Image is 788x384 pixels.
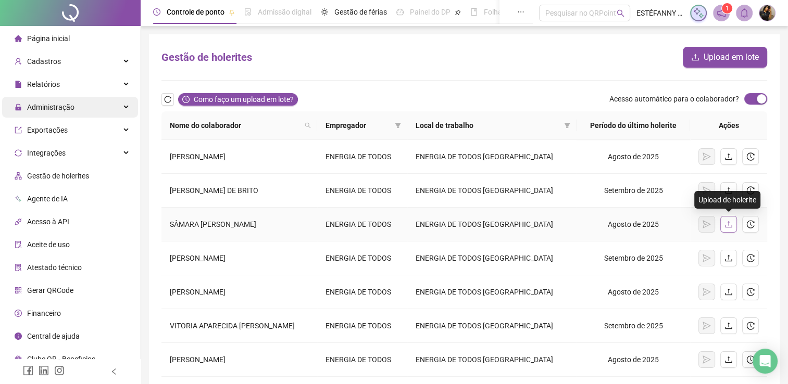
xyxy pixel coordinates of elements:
[407,140,577,174] td: ENERGIA DE TODOS [GEOGRAPHIC_DATA]
[717,8,726,18] span: notification
[15,172,22,180] span: apartment
[690,111,767,140] th: Ações
[15,149,22,157] span: sync
[577,140,690,174] td: Agosto de 2025
[407,174,577,208] td: ENERGIA DE TODOS [GEOGRAPHIC_DATA]
[27,149,66,157] span: Integrações
[396,8,404,16] span: dashboard
[636,7,684,19] span: ESTÉFANNY LAMONIER
[724,152,733,161] span: upload
[15,241,22,248] span: audit
[393,118,403,133] span: filter
[15,35,22,42] span: home
[167,8,224,16] span: Controle de ponto
[577,174,690,208] td: Setembro de 2025
[407,343,577,377] td: ENERGIA DE TODOS [GEOGRAPHIC_DATA]
[724,220,733,228] span: upload
[746,355,755,364] span: history
[577,111,690,140] th: Período do último holerite
[39,365,49,376] span: linkedin
[15,126,22,134] span: export
[161,140,317,174] td: [PERSON_NAME]
[27,332,80,340] span: Central de ajuda
[317,174,408,208] td: ENERGIA DE TODOS
[395,122,401,129] span: filter
[753,349,778,374] div: Open Intercom Messenger
[27,126,68,134] span: Exportações
[110,368,118,375] span: left
[229,9,235,16] span: pushpin
[27,195,68,203] span: Agente de IA
[317,275,408,309] td: ENERGIA DE TODOS
[305,122,311,129] span: search
[15,104,22,111] span: lock
[746,220,755,228] span: history
[694,191,760,209] div: Upload de holerite
[724,186,733,195] span: upload
[15,310,22,317] span: dollar
[326,120,391,131] span: Empregador
[258,8,311,16] span: Admissão digital
[182,96,190,103] span: clock-circle
[407,309,577,343] td: ENERGIA DE TODOS [GEOGRAPHIC_DATA]
[27,57,61,66] span: Cadastros
[562,118,572,133] span: filter
[194,94,294,105] span: Como faço um upload em lote?
[161,275,317,309] td: [PERSON_NAME]
[724,355,733,364] span: upload
[27,217,69,226] span: Acesso à API
[746,254,755,262] span: history
[161,241,317,275] td: [PERSON_NAME]
[153,8,160,16] span: clock-circle
[746,186,755,195] span: history
[407,208,577,241] td: ENERGIA DE TODOS [GEOGRAPHIC_DATA]
[577,241,690,275] td: Setembro de 2025
[27,286,73,295] span: Gerar QRCode
[746,152,755,161] span: history
[484,8,551,16] span: Folha de pagamento
[407,241,577,275] td: ENERGIA DE TODOS [GEOGRAPHIC_DATA]
[161,208,317,241] td: SÂMARA [PERSON_NAME]
[317,309,408,343] td: ENERGIA DE TODOS
[746,288,755,296] span: history
[317,241,408,275] td: ENERGIA DE TODOS
[23,365,33,376] span: facebook
[161,309,317,343] td: VITORIA APARECIDA [PERSON_NAME]
[317,208,408,241] td: ENERGIA DE TODOS
[746,322,755,330] span: history
[609,93,739,106] span: Acesso automático para o colaborador?
[517,8,524,16] span: ellipsis
[27,80,60,88] span: Relatórios
[15,287,22,294] span: qrcode
[334,8,387,16] span: Gestão de férias
[161,174,317,208] td: [PERSON_NAME] DE BRITO
[303,118,313,133] span: search
[577,208,690,241] td: Agosto de 2025
[704,51,759,63] span: Upload em lote
[455,9,461,16] span: pushpin
[693,7,704,19] img: sparkle-icon.fc2bf0ac1784a2077858766a79e2daf3.svg
[27,172,89,180] span: Gestão de holerites
[27,309,61,317] span: Financeiro
[317,343,408,377] td: ENERGIA DE TODOS
[27,355,95,363] span: Clube QR - Beneficios
[27,34,70,43] span: Página inicial
[726,5,729,12] span: 1
[317,140,408,174] td: ENERGIA DE TODOS
[724,288,733,296] span: upload
[407,275,577,309] td: ENERGIA DE TODOS [GEOGRAPHIC_DATA]
[15,58,22,65] span: user-add
[683,47,767,68] button: Upload em lote
[244,8,252,16] span: file-done
[410,8,451,16] span: Painel do DP
[15,81,22,88] span: file
[724,254,733,262] span: upload
[722,3,732,14] sup: 1
[161,50,252,65] h4: Gestão de holerites
[470,8,478,16] span: book
[178,93,298,106] button: Como faço um upload em lote?
[577,343,690,377] td: Agosto de 2025
[577,275,690,309] td: Agosto de 2025
[15,332,22,340] span: info-circle
[170,120,301,131] span: Nome do colaborador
